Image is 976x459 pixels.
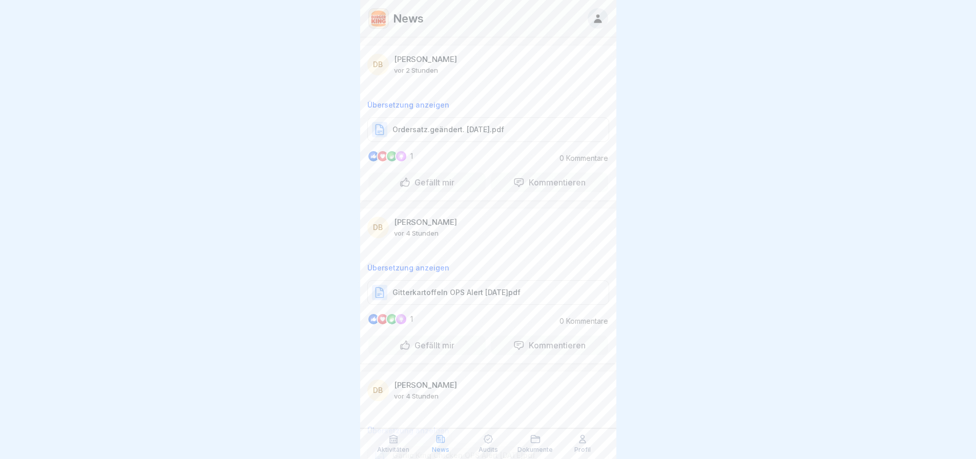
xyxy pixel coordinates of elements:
div: DB [367,217,389,238]
p: Gefällt mir [410,177,454,187]
p: [PERSON_NAME] [394,381,457,390]
p: Audits [479,446,498,453]
p: [PERSON_NAME] [394,218,457,227]
p: Dokumente [517,446,553,453]
p: vor 4 Stunden [394,392,439,400]
p: News [432,446,449,453]
p: Kommentieren [525,340,586,350]
a: Gitterkartoffeln OPS Alert [DATE]pdf [367,292,609,302]
div: DB [367,380,389,401]
p: Übersetzung anzeigen [367,264,609,272]
p: Übersetzung anzeigen [367,427,609,435]
p: Ordersatz.geändert. [DATE].pdf [392,124,504,135]
a: Ordersatz.geändert. [DATE].pdf [367,129,609,139]
p: Profil [574,446,591,453]
p: vor 2 Stunden [394,66,438,74]
p: vor 4 Stunden [394,229,439,237]
p: 0 Kommentare [552,154,608,162]
p: News [393,12,424,25]
div: DB [367,54,389,75]
p: Kommentieren [525,177,586,187]
p: Übersetzung anzeigen [367,101,609,109]
p: 1 [410,315,413,323]
p: Aktivitäten [377,446,409,453]
p: Gitterkartoffeln OPS Alert [DATE]pdf [392,287,521,298]
p: 0 Kommentare [552,317,608,325]
img: w2f18lwxr3adf3talrpwf6id.png [369,9,388,28]
p: [PERSON_NAME] [394,55,457,64]
p: Gefällt mir [410,340,454,350]
p: 1 [410,152,413,160]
